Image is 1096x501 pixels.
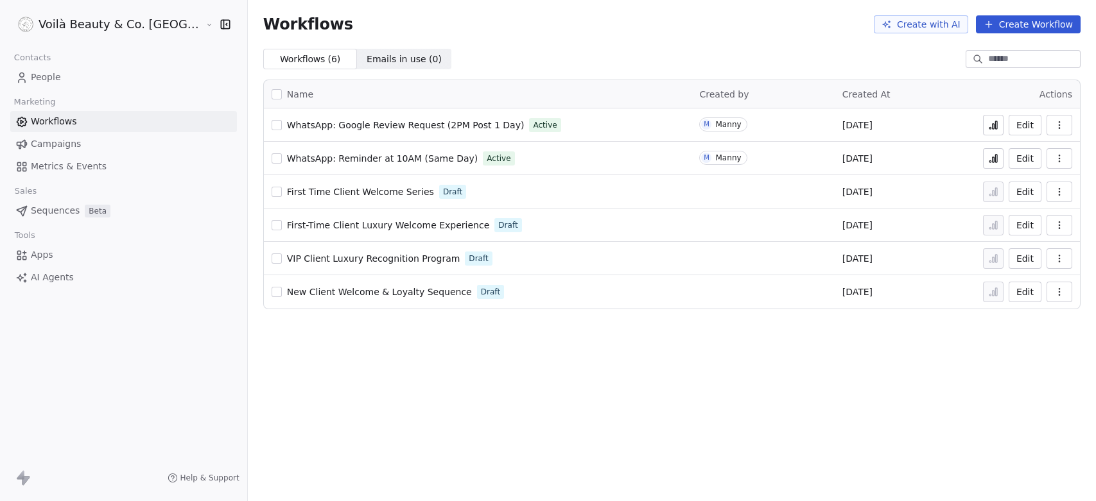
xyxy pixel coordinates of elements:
a: Help & Support [168,473,239,483]
span: Created by [699,89,749,99]
span: Voilà Beauty & Co. [GEOGRAPHIC_DATA] [39,16,202,33]
span: [DATE] [842,152,873,165]
span: New Client Welcome & Loyalty Sequence [287,287,472,297]
span: [DATE] [842,285,873,298]
span: Metrics & Events [31,160,107,173]
a: AI Agents [10,267,237,288]
span: Contacts [8,48,57,67]
span: Workflows [31,115,77,128]
span: WhatsApp: Reminder at 10AM (Same Day) [287,153,478,164]
span: Draft [481,286,500,298]
button: Edit [1009,248,1041,269]
span: [DATE] [842,185,873,198]
span: Tools [9,226,40,245]
span: [DATE] [842,119,873,132]
a: Metrics & Events [10,156,237,177]
a: Workflows [10,111,237,132]
span: [DATE] [842,219,873,232]
span: Campaigns [31,137,81,151]
button: Edit [1009,115,1041,135]
a: First Time Client Welcome Series [287,185,434,198]
span: Workflows [263,15,353,33]
div: M [704,153,709,163]
button: Edit [1009,215,1041,235]
span: Help & Support [180,473,239,483]
a: New Client Welcome & Loyalty Sequence [287,285,472,298]
span: Sales [9,182,42,201]
span: People [31,71,61,84]
a: WhatsApp: Google Review Request (2PM Post 1 Day) [287,119,525,132]
a: Apps [10,244,237,266]
div: M [704,119,709,130]
a: WhatsApp: Reminder at 10AM (Same Day) [287,152,478,165]
span: Draft [469,253,488,264]
img: Voila_Beauty_And_Co_Logo.png [18,17,33,32]
span: AI Agents [31,271,74,284]
span: Beta [85,205,110,217]
span: Draft [443,186,462,198]
span: First-Time Client Luxury Welcome Experience [287,220,490,230]
a: People [10,67,237,88]
span: Marketing [8,92,61,112]
a: First-Time Client Luxury Welcome Experience [287,219,490,232]
span: Emails in use ( 0 ) [367,53,442,66]
a: VIP Client Luxury Recognition Program [287,252,460,265]
button: Create Workflow [976,15,1081,33]
span: Active [533,119,557,131]
span: Sequences [31,204,80,217]
a: SequencesBeta [10,200,237,221]
span: Actions [1039,89,1072,99]
span: WhatsApp: Google Review Request (2PM Post 1 Day) [287,120,525,130]
span: Apps [31,248,53,262]
button: Edit [1009,182,1041,202]
button: Edit [1009,148,1041,169]
div: Manny [715,153,741,162]
button: Edit [1009,282,1041,302]
span: First Time Client Welcome Series [287,187,434,197]
span: Created At [842,89,891,99]
span: VIP Client Luxury Recognition Program [287,253,460,264]
a: Campaigns [10,133,237,155]
button: Create with AI [874,15,968,33]
span: [DATE] [842,252,873,265]
button: Voilà Beauty & Co. [GEOGRAPHIC_DATA] [15,13,196,35]
div: Manny [715,120,741,129]
span: Draft [498,219,518,231]
span: Active [487,153,510,164]
span: Name [287,88,313,101]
